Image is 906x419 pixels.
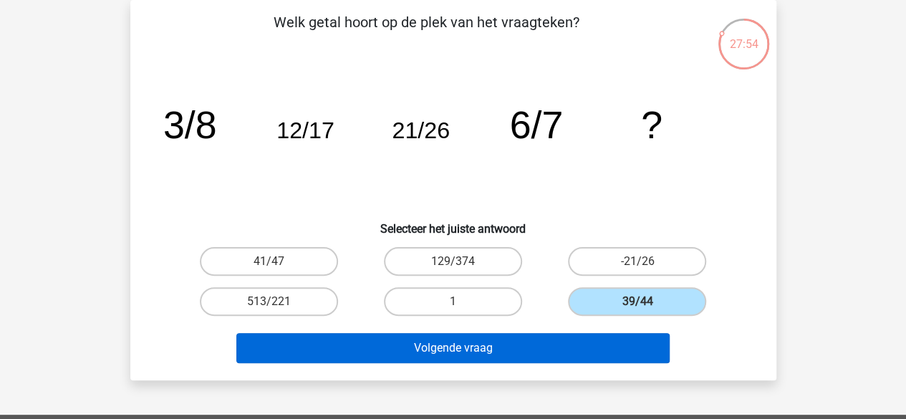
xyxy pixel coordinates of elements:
tspan: 12/17 [276,117,334,143]
div: 27:54 [717,17,771,53]
tspan: 21/26 [392,117,450,143]
tspan: 3/8 [163,103,216,146]
p: Welk getal hoort op de plek van het vraagteken? [153,11,700,54]
label: 513/221 [200,287,338,316]
label: 129/374 [384,247,522,276]
label: -21/26 [568,247,706,276]
tspan: ? [641,103,662,146]
label: 41/47 [200,247,338,276]
tspan: 6/7 [509,103,563,146]
button: Volgende vraag [236,333,670,363]
h6: Selecteer het juiste antwoord [153,211,753,236]
label: 1 [384,287,522,316]
label: 39/44 [568,287,706,316]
